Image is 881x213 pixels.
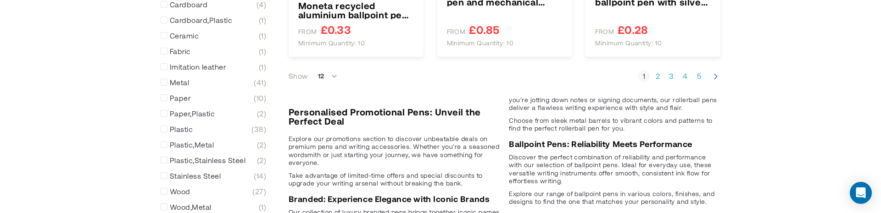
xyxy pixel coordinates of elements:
span: 38 [251,125,266,134]
a: Page 4 [679,71,691,81]
h3: Ballpoint Pens: Reliability Meets Performance [509,139,720,148]
span: £0.33 [321,24,351,35]
label: Show [289,71,308,81]
span: 2 [257,140,266,149]
span: Minimum quantity: 10 [447,39,514,47]
a: Wood 27 [161,187,266,196]
span: Minimum quantity: 10 [595,39,662,47]
span: FROM [298,27,317,36]
h3: Branded: Experience Elegance with Iconic Brands [289,194,500,203]
a: Page 3 [665,71,677,81]
h2: Personalised Promotional Pens: Unveil the Perfect Deal [289,107,500,126]
p: Discover the perfect combination of reliability and performance with our selection of ballpoint p... [509,153,720,185]
a: Wood,Metal 1 [161,202,266,212]
a: Plastic,Stainless Steel 2 [161,156,266,165]
span: 1 [259,16,266,25]
span: 1 [259,31,266,40]
span: 14 [254,171,266,180]
span: Plastic,Stainless Steel [170,156,245,165]
span: Wood,Metal [170,202,212,212]
a: Paper 10 [161,93,266,103]
span: Minimum quantity: 10 [298,39,365,47]
span: Imitation leather [170,62,226,71]
span: Stainless Steel [170,171,221,180]
a: Stainless Steel 14 [161,171,266,180]
span: Ceramic [170,31,199,40]
strong: 1 [638,71,650,81]
span: Paper [170,93,190,103]
a: Metal 41 [161,78,266,87]
span: 1 [259,202,266,212]
p: Explore our promotions section to discover unbeatable deals on premium pens and writing accessori... [289,135,500,167]
span: FROM [447,27,466,36]
span: Cardboard,Plastic [170,16,232,25]
span: Metal [170,78,189,87]
p: Choose from sleek metal barrels to vibrant colors and patterns to find the perfect rollerball pen... [509,116,720,132]
a: Plastic,Metal 2 [161,140,266,149]
span: 27 [252,187,266,196]
a: Ceramic 1 [161,31,266,40]
span: 12 [313,67,343,85]
a: Paper,Plastic 2 [161,109,266,118]
span: Fabric [170,47,191,56]
p: Take advantage of limited-time offers and special discounts to upgrade your writing arsenal witho... [289,171,500,187]
a: Next [711,71,720,81]
span: 10 [254,93,266,103]
span: Plastic,Metal [170,140,214,149]
a: Page 2 [652,71,664,81]
a: Cardboard,Plastic 1 [161,16,266,25]
span: Wood [170,187,190,196]
span: 2 [257,109,266,118]
a: Plastic 38 [161,125,266,134]
span: 1 [259,62,266,71]
span: £0.28 [618,24,648,35]
span: 2 [257,156,266,165]
span: Paper,Plastic [170,109,215,118]
span: 12 [318,72,324,80]
p: Explore our range of ballpoint pens in various colors, finishes, and designs to find the one that... [509,190,720,206]
nav: Pagination [638,66,720,87]
span: 41 [254,78,266,87]
span: FROM [595,27,614,36]
a: Moneta recycled aluminium ballpoint pen (blue ink) [298,1,414,19]
a: Imitation leather 1 [161,62,266,71]
a: Fabric 1 [161,47,266,56]
span: 1 [259,47,266,56]
span: Plastic [170,125,193,134]
span: £0.85 [469,24,499,35]
div: Open Intercom Messenger [850,182,872,204]
a: Page 5 [693,71,705,81]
